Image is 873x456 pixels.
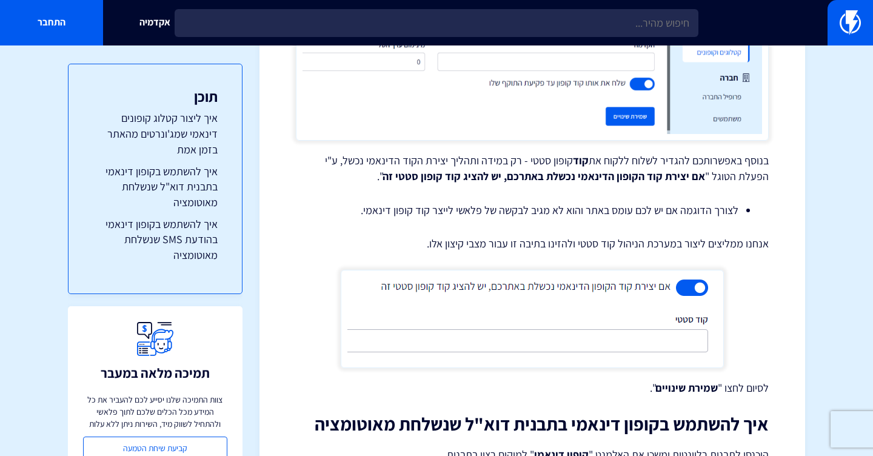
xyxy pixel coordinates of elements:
[175,9,698,37] input: חיפוש מהיר...
[93,216,218,263] a: איך להשתמש בקופון דינאמי בהודעת SMS שנשלחת מאוטומציה
[101,366,210,380] h3: תמיכה מלאה במעבר
[93,89,218,104] h3: תוכן
[83,394,227,430] p: צוות התמיכה שלנו יסייע לכם להעביר את כל המידע מכל הכלים שלכם לתוך פלאשי ולהתחיל לשווק מיד, השירות...
[296,236,769,252] p: אנחנו ממליצים ליצור במערכת הניהול קוד סטטי ולהזינו בתיבה זו עבור מצבי קיצון אלו.
[296,414,769,434] h2: איך להשתמש בקופון דינאמי בתבנית דוא"ל שנשלחת מאוטומציה
[296,380,769,396] p: לסיום לחצו " ".
[93,164,218,210] a: איך להשתמש בקופון דינאמי בתבנית דוא"ל שנשלחת מאוטומציה
[296,153,769,184] p: בנוסף באפשרותכם להגדיר לשלוח ללקוח את קופון סטטי - רק במידה ותהליך יצירת הקוד הדינאמי נכשל, ע"י ה...
[326,203,738,218] li: לצורך הדוגמה אם יש לכם עומס באתר והוא לא מגיב לבקשה של פלאשי לייצר קוד קופון דינאמי.
[573,153,589,167] strong: קוד
[655,381,718,395] strong: שמירת שינויים
[383,169,705,183] strong: אם יצירת קוד הקופון הדינאמי נכשלת באתרכם, יש להציג קוד קופון סטטי זה
[93,110,218,157] a: איך ליצור קטלוג קופונים דינאמי שמג'ונרטים מהאתר בזמן אמת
